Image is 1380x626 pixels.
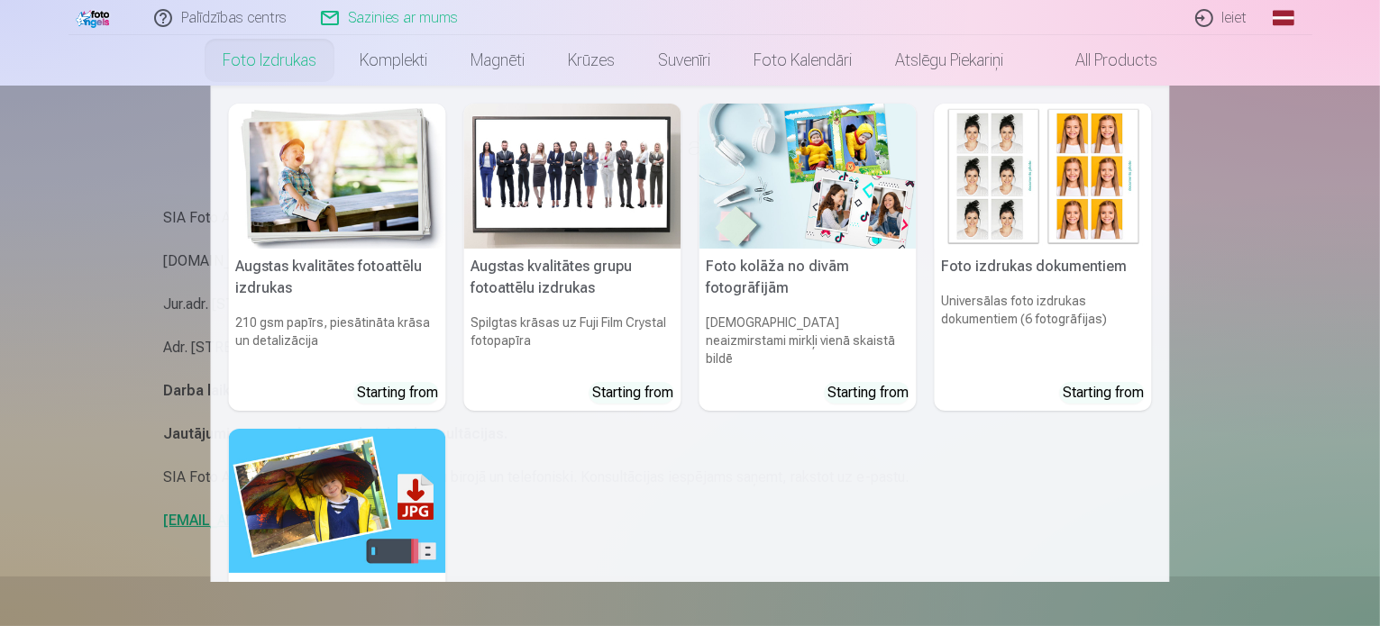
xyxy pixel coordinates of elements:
h5: Foto kolāža no divām fotogrāfijām [699,249,917,306]
a: Krūzes [546,35,636,86]
a: Komplekti [338,35,449,86]
a: Foto kalendāri [732,35,873,86]
img: Augstas kvalitātes grupu fotoattēlu izdrukas [464,104,681,249]
div: Starting from [1064,382,1145,404]
img: Augstas kvalitātes fotoattēlu izdrukas [229,104,446,249]
div: Starting from [358,382,439,404]
h5: Augstas kvalitātes grupu fotoattēlu izdrukas [464,249,681,306]
a: Foto izdrukas dokumentiemFoto izdrukas dokumentiemUniversālas foto izdrukas dokumentiem (6 fotogr... [935,104,1152,411]
div: Starting from [828,382,909,404]
a: Atslēgu piekariņi [873,35,1025,86]
img: Foto kolāža no divām fotogrāfijām [699,104,917,249]
a: Foto izdrukas [201,35,338,86]
div: Starting from [593,382,674,404]
img: /fa1 [76,7,113,28]
a: All products [1025,35,1179,86]
h5: Foto izdrukas dokumentiem [935,249,1152,285]
a: Suvenīri [636,35,732,86]
h6: Spilgtas krāsas uz Fuji Film Crystal fotopapīra [464,306,681,375]
img: Augstas izšķirtspējas digitālais fotoattēls JPG formātā [229,429,446,574]
h5: Augstas kvalitātes fotoattēlu izdrukas [229,249,446,306]
h6: Universālas foto izdrukas dokumentiem (6 fotogrāfijas) [935,285,1152,375]
h6: 210 gsm papīrs, piesātināta krāsa un detalizācija [229,306,446,375]
a: Augstas kvalitātes fotoattēlu izdrukasAugstas kvalitātes fotoattēlu izdrukas210 gsm papīrs, piesā... [229,104,446,411]
a: Magnēti [449,35,546,86]
a: Augstas kvalitātes grupu fotoattēlu izdrukasAugstas kvalitātes grupu fotoattēlu izdrukasSpilgtas ... [464,104,681,411]
a: Foto kolāža no divām fotogrāfijāmFoto kolāža no divām fotogrāfijām[DEMOGRAPHIC_DATA] neaizmirstam... [699,104,917,411]
h6: [DEMOGRAPHIC_DATA] neaizmirstami mirkļi vienā skaistā bildē [699,306,917,375]
img: Foto izdrukas dokumentiem [935,104,1152,249]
